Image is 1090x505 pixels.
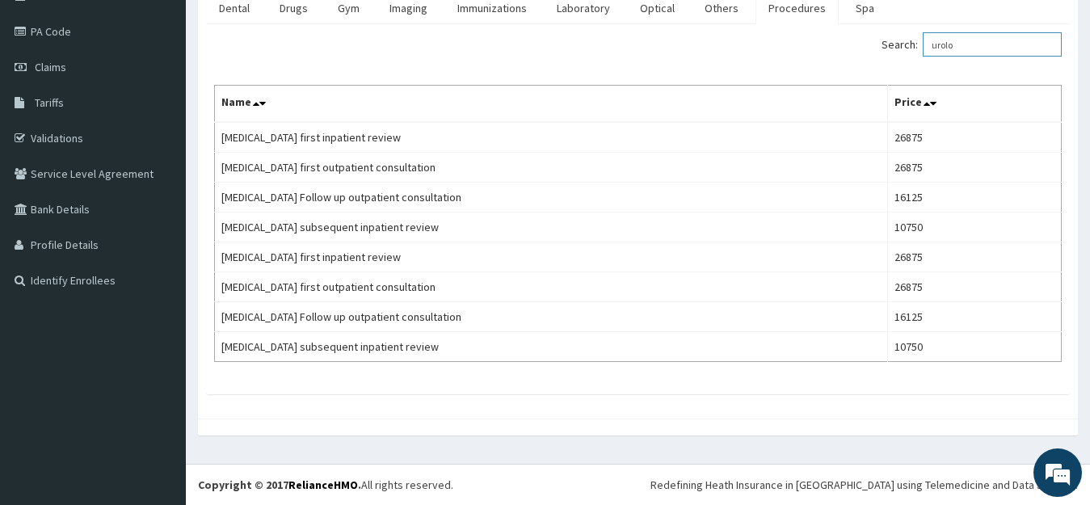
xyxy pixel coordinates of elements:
[186,464,1090,505] footer: All rights reserved.
[215,213,888,242] td: [MEDICAL_DATA] subsequent inpatient review
[888,302,1062,332] td: 16125
[35,60,66,74] span: Claims
[84,90,271,112] div: Chat with us now
[882,32,1062,57] label: Search:
[215,332,888,362] td: [MEDICAL_DATA] subsequent inpatient review
[198,478,361,492] strong: Copyright © 2017 .
[215,272,888,302] td: [MEDICAL_DATA] first outpatient consultation
[888,272,1062,302] td: 26875
[35,95,64,110] span: Tariffs
[288,478,358,492] a: RelianceHMO
[94,150,223,314] span: We're online!
[888,183,1062,213] td: 16125
[215,302,888,332] td: [MEDICAL_DATA] Follow up outpatient consultation
[265,8,304,47] div: Minimize live chat window
[888,122,1062,153] td: 26875
[215,183,888,213] td: [MEDICAL_DATA] Follow up outpatient consultation
[888,86,1062,123] th: Price
[888,213,1062,242] td: 10750
[215,122,888,153] td: [MEDICAL_DATA] first inpatient review
[215,242,888,272] td: [MEDICAL_DATA] first inpatient review
[888,242,1062,272] td: 26875
[650,477,1078,493] div: Redefining Heath Insurance in [GEOGRAPHIC_DATA] using Telemedicine and Data Science!
[8,335,308,391] textarea: Type your message and hit 'Enter'
[30,81,65,121] img: d_794563401_company_1708531726252_794563401
[888,332,1062,362] td: 10750
[215,86,888,123] th: Name
[215,153,888,183] td: [MEDICAL_DATA] first outpatient consultation
[923,32,1062,57] input: Search:
[888,153,1062,183] td: 26875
